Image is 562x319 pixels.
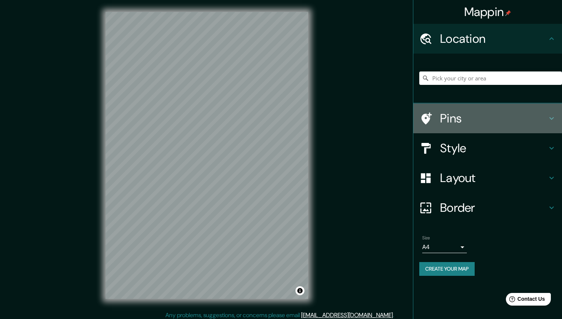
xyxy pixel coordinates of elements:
[295,286,304,295] button: Toggle attribution
[106,12,308,299] canvas: Map
[440,170,547,185] h4: Layout
[419,71,562,85] input: Pick your city or area
[301,311,393,319] a: [EMAIL_ADDRESS][DOMAIN_NAME]
[419,262,475,276] button: Create your map
[413,24,562,54] div: Location
[413,103,562,133] div: Pins
[505,10,511,16] img: pin-icon.png
[440,31,547,46] h4: Location
[422,235,430,241] label: Size
[413,163,562,193] div: Layout
[413,193,562,223] div: Border
[440,200,547,215] h4: Border
[440,141,547,156] h4: Style
[440,111,547,126] h4: Pins
[413,133,562,163] div: Style
[464,4,511,19] h4: Mappin
[422,241,467,253] div: A4
[496,290,554,311] iframe: Help widget launcher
